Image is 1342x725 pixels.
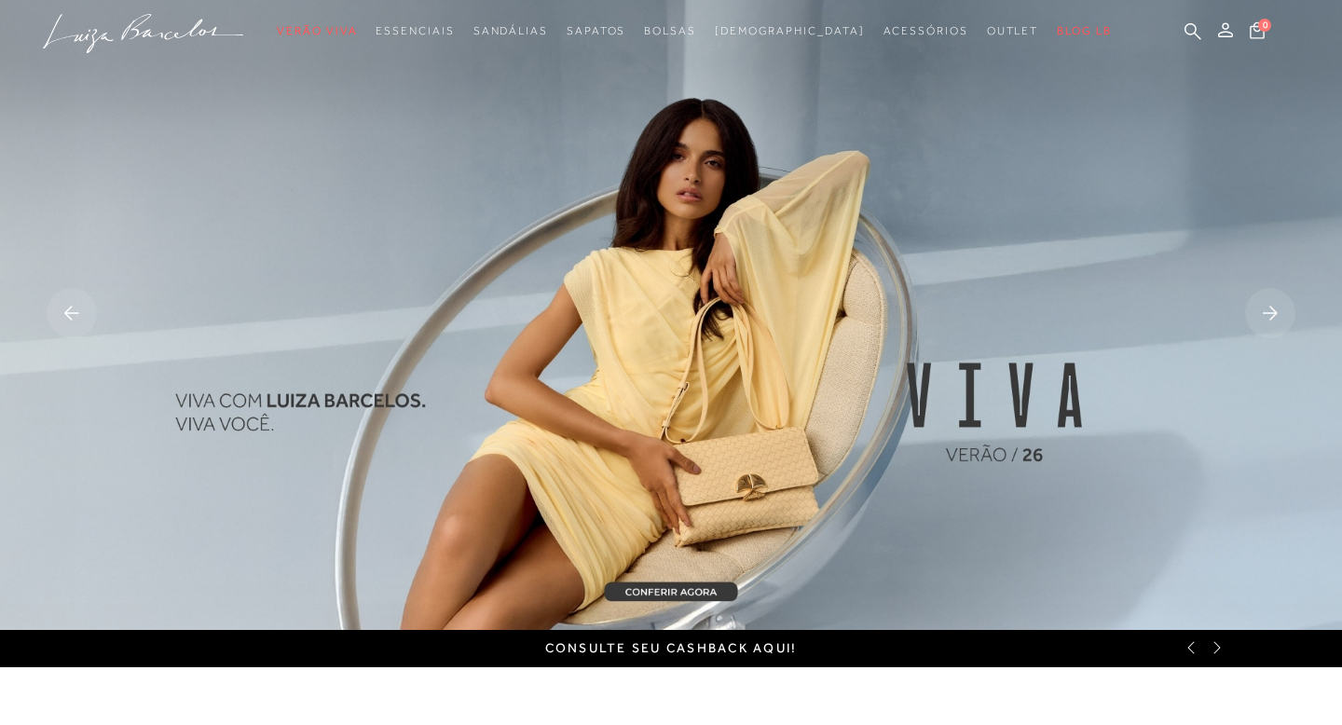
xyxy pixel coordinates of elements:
span: 0 [1258,19,1271,32]
span: Outlet [987,24,1039,37]
span: Bolsas [644,24,696,37]
a: BLOG LB [1057,14,1111,48]
a: noSubCategoriesText [883,14,968,48]
span: [DEMOGRAPHIC_DATA] [715,24,865,37]
span: Acessórios [883,24,968,37]
a: noSubCategoriesText [567,14,625,48]
a: noSubCategoriesText [987,14,1039,48]
a: Consulte seu cashback aqui! [545,640,797,655]
button: 0 [1244,21,1270,46]
a: noSubCategoriesText [715,14,865,48]
a: noSubCategoriesText [376,14,454,48]
span: Verão Viva [277,24,357,37]
a: noSubCategoriesText [644,14,696,48]
span: Sapatos [567,24,625,37]
a: noSubCategoriesText [277,14,357,48]
span: Sandálias [473,24,548,37]
a: noSubCategoriesText [473,14,548,48]
span: Essenciais [376,24,454,37]
span: BLOG LB [1057,24,1111,37]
